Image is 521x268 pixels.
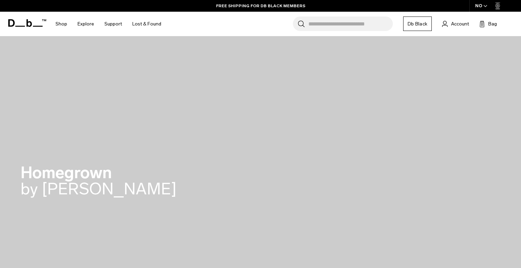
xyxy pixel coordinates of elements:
[488,20,497,28] span: Bag
[442,20,469,28] a: Account
[55,12,67,36] a: Shop
[216,3,305,9] a: FREE SHIPPING FOR DB BLACK MEMBERS
[78,12,94,36] a: Explore
[50,12,166,36] nav: Main Navigation
[21,179,177,199] span: by [PERSON_NAME]
[132,12,161,36] a: Lost & Found
[21,165,177,197] h2: Homegrown
[451,20,469,28] span: Account
[104,12,122,36] a: Support
[403,17,432,31] a: Db Black
[479,20,497,28] button: Bag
